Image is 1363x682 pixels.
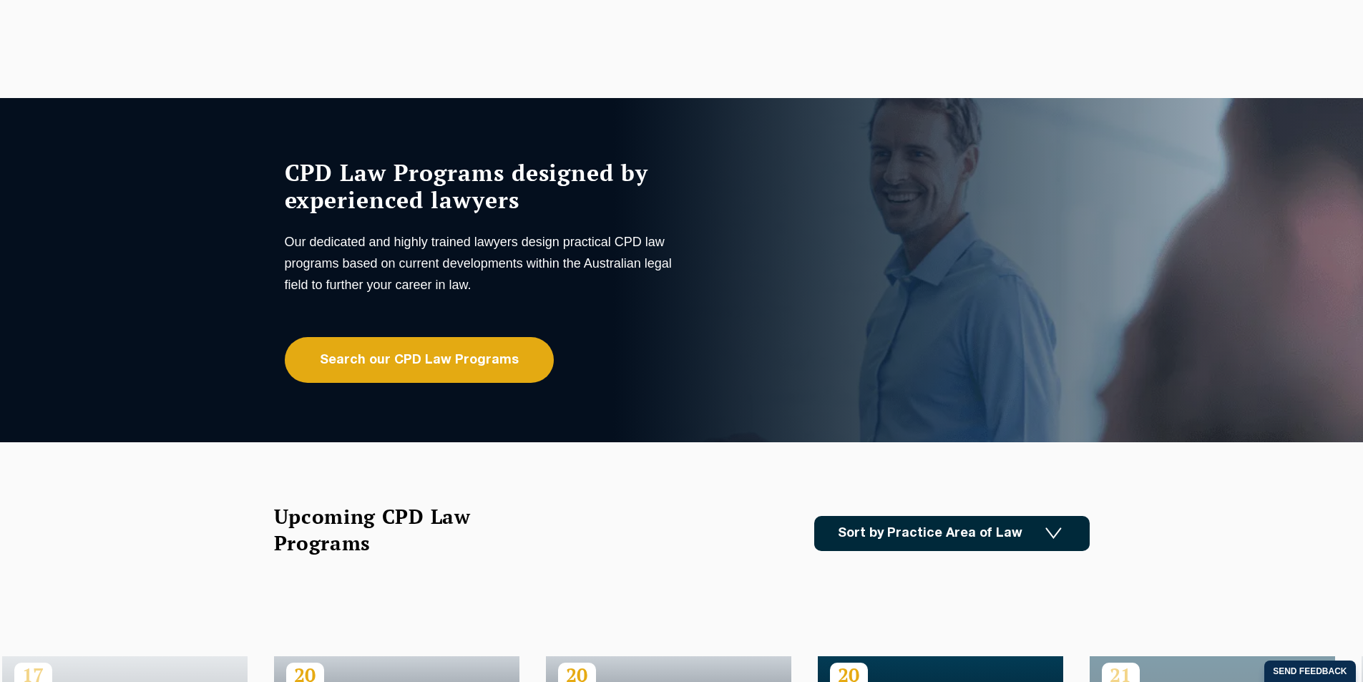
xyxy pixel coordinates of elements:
h1: CPD Law Programs designed by experienced lawyers [285,159,678,213]
p: Our dedicated and highly trained lawyers design practical CPD law programs based on current devel... [285,231,678,296]
a: Sort by Practice Area of Law [814,516,1090,551]
h2: Upcoming CPD Law Programs [274,503,507,556]
a: Search our CPD Law Programs [285,337,554,383]
img: Icon [1045,527,1062,540]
